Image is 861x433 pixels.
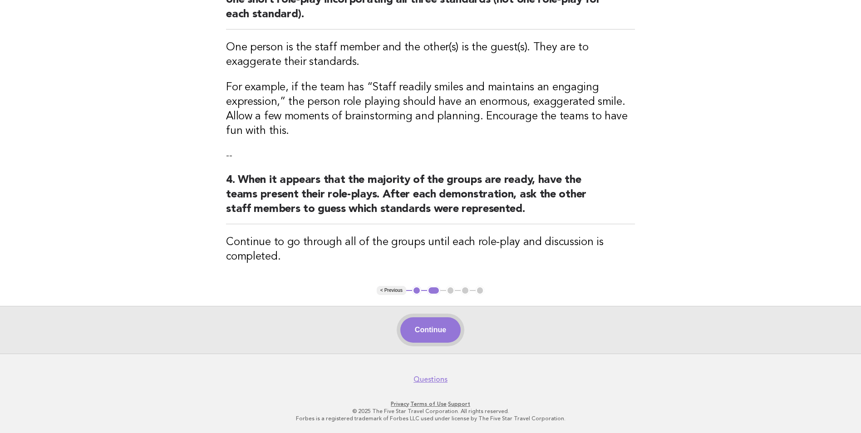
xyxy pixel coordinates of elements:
button: 2 [427,286,440,295]
button: < Previous [377,286,406,295]
p: · · [153,400,708,408]
h3: For example, if the team has “Staff readily smiles and maintains an engaging expression,” the per... [226,80,635,138]
h3: One person is the staff member and the other(s) is the guest(s). They are to exaggerate their sta... [226,40,635,69]
a: Questions [413,375,448,384]
p: -- [226,149,635,162]
h3: Continue to go through all of the groups until each role-play and discussion is completed. [226,235,635,264]
h2: 4. When it appears that the majority of the groups are ready, have the teams present their role-p... [226,173,635,224]
a: Privacy [391,401,409,407]
p: Forbes is a registered trademark of Forbes LLC used under license by The Five Star Travel Corpora... [153,415,708,422]
p: © 2025 The Five Star Travel Corporation. All rights reserved. [153,408,708,415]
a: Terms of Use [410,401,447,407]
button: Continue [400,317,461,343]
a: Support [448,401,470,407]
button: 1 [412,286,421,295]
